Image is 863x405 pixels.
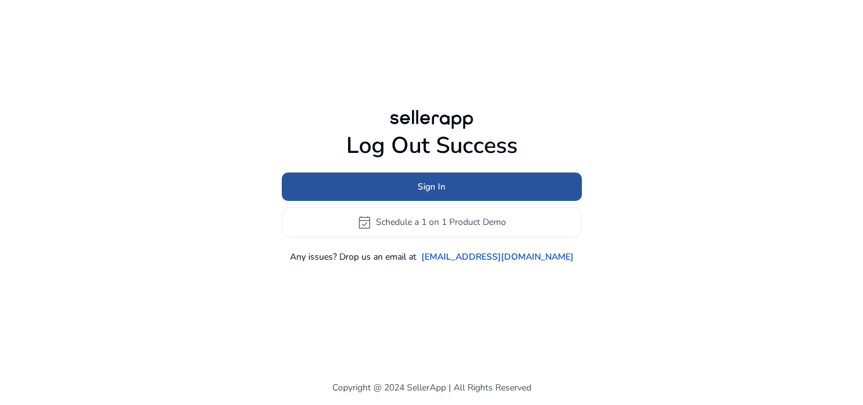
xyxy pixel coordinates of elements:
[290,250,416,263] p: Any issues? Drop us an email at
[282,207,582,238] button: event_availableSchedule a 1 on 1 Product Demo
[282,132,582,159] h1: Log Out Success
[357,215,372,230] span: event_available
[418,180,445,193] span: Sign In
[421,250,574,263] a: [EMAIL_ADDRESS][DOMAIN_NAME]
[282,172,582,201] button: Sign In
